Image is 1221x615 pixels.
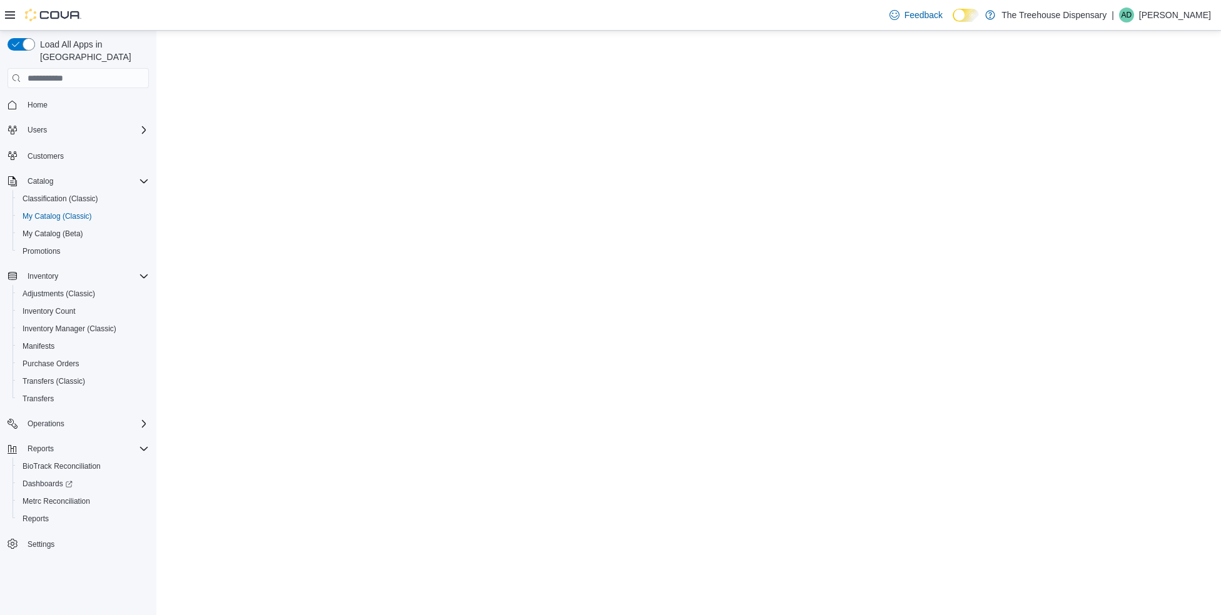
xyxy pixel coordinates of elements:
[23,97,53,112] a: Home
[13,207,154,225] button: My Catalog (Classic)
[8,91,149,586] nav: Complex example
[23,174,149,189] span: Catalog
[18,244,66,259] a: Promotions
[18,226,149,241] span: My Catalog (Beta)
[18,339,149,354] span: Manifests
[18,191,103,206] a: Classification (Classic)
[3,440,154,457] button: Reports
[23,269,149,284] span: Inventory
[18,476,149,491] span: Dashboards
[18,321,149,336] span: Inventory Manager (Classic)
[28,444,54,454] span: Reports
[23,394,54,404] span: Transfers
[23,514,49,524] span: Reports
[28,125,47,135] span: Users
[3,96,154,114] button: Home
[18,356,149,371] span: Purchase Orders
[18,476,78,491] a: Dashboards
[13,337,154,355] button: Manifests
[13,372,154,390] button: Transfers (Classic)
[23,496,90,506] span: Metrc Reconciliation
[28,100,48,110] span: Home
[18,286,100,301] a: Adjustments (Classic)
[23,416,149,431] span: Operations
[18,391,149,406] span: Transfers
[13,510,154,527] button: Reports
[23,122,52,137] button: Users
[3,121,154,139] button: Users
[23,536,149,552] span: Settings
[23,289,95,299] span: Adjustments (Classic)
[18,494,95,509] a: Metrc Reconciliation
[13,492,154,510] button: Metrc Reconciliation
[23,479,73,489] span: Dashboards
[18,511,54,526] a: Reports
[35,38,149,63] span: Load All Apps in [GEOGRAPHIC_DATA]
[3,415,154,432] button: Operations
[13,475,154,492] a: Dashboards
[13,390,154,407] button: Transfers
[28,151,64,161] span: Customers
[18,494,149,509] span: Metrc Reconciliation
[23,246,61,256] span: Promotions
[23,174,58,189] button: Catalog
[23,359,79,369] span: Purchase Orders
[13,242,154,260] button: Promotions
[1139,7,1211,22] p: [PERSON_NAME]
[18,244,149,259] span: Promotions
[18,374,90,389] a: Transfers (Classic)
[3,172,154,190] button: Catalog
[28,271,58,281] span: Inventory
[18,459,106,474] a: BioTrack Reconciliation
[23,211,92,221] span: My Catalog (Classic)
[18,459,149,474] span: BioTrack Reconciliation
[23,376,85,386] span: Transfers (Classic)
[18,304,81,319] a: Inventory Count
[1122,7,1132,22] span: AD
[23,269,63,284] button: Inventory
[18,391,59,406] a: Transfers
[18,356,84,371] a: Purchase Orders
[18,191,149,206] span: Classification (Classic)
[1112,7,1114,22] p: |
[23,122,149,137] span: Users
[23,149,69,164] a: Customers
[23,97,149,112] span: Home
[13,457,154,475] button: BioTrack Reconciliation
[25,9,81,21] img: Cova
[904,9,943,21] span: Feedback
[3,146,154,164] button: Customers
[3,535,154,553] button: Settings
[13,355,154,372] button: Purchase Orders
[23,306,76,316] span: Inventory Count
[18,374,149,389] span: Transfers (Classic)
[23,324,116,334] span: Inventory Manager (Classic)
[28,419,64,429] span: Operations
[1001,7,1107,22] p: The Treehouse Dispensary
[18,321,121,336] a: Inventory Manager (Classic)
[13,225,154,242] button: My Catalog (Beta)
[23,416,69,431] button: Operations
[28,176,53,186] span: Catalog
[23,194,98,204] span: Classification (Classic)
[23,441,59,456] button: Reports
[13,285,154,302] button: Adjustments (Classic)
[18,209,97,224] a: My Catalog (Classic)
[18,339,59,354] a: Manifests
[23,441,149,456] span: Reports
[1119,7,1134,22] div: Arturo Dieffenbacher
[18,226,88,241] a: My Catalog (Beta)
[884,2,948,27] a: Feedback
[23,341,54,351] span: Manifests
[3,267,154,285] button: Inventory
[18,209,149,224] span: My Catalog (Classic)
[23,537,59,552] a: Settings
[28,539,54,549] span: Settings
[13,320,154,337] button: Inventory Manager (Classic)
[23,461,101,471] span: BioTrack Reconciliation
[18,304,149,319] span: Inventory Count
[13,190,154,207] button: Classification (Classic)
[13,302,154,320] button: Inventory Count
[18,286,149,301] span: Adjustments (Classic)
